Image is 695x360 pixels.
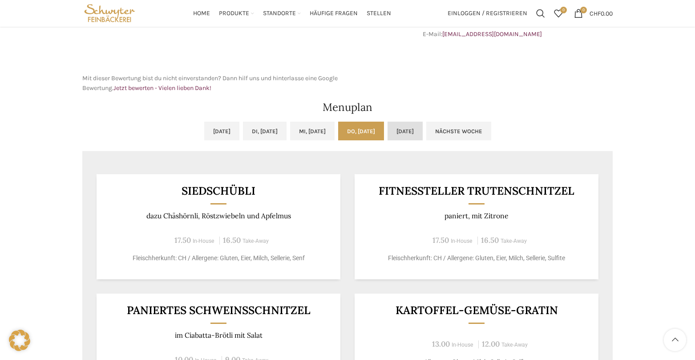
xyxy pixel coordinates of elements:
span: In-House [451,238,473,244]
p: Telefon: E-Mail: [352,19,613,39]
span: 0 [560,7,567,13]
a: Scroll to top button [664,329,686,351]
h3: Siedschübli [108,185,330,196]
span: In-House [193,238,214,244]
h3: Paniertes Schweinsschnitzel [108,305,330,316]
a: 0 CHF0.00 [570,4,617,22]
span: CHF [590,9,601,17]
p: dazu Chäshörnli, Röstzwiebeln und Apfelmus [108,212,330,220]
span: 16.50 [481,235,499,245]
span: 12.00 [482,339,500,349]
p: im Ciabatta-Brötli mit Salat [108,331,330,340]
a: [DATE] [388,122,423,140]
p: Fleischherkunft: CH / Allergene: Gluten, Eier, Milch, Sellerie, Sulfite [366,254,588,263]
span: Standorte [263,9,296,18]
span: Take-Away [501,238,527,244]
a: [EMAIL_ADDRESS][DOMAIN_NAME] [442,30,542,38]
span: Einloggen / Registrieren [448,10,527,16]
a: Einloggen / Registrieren [443,4,532,22]
h3: Kartoffel-Gemüse-Gratin [366,305,588,316]
a: Di, [DATE] [243,122,287,140]
span: 17.50 [432,235,449,245]
a: Standorte [263,4,301,22]
p: paniert, mit Zitrone [366,212,588,220]
a: 0 [550,4,567,22]
a: Do, [DATE] [338,122,384,140]
a: Site logo [82,9,137,16]
span: 13.00 [432,339,450,349]
a: [DATE] [204,122,239,140]
bdi: 0.00 [590,9,613,17]
span: 17.50 [174,235,191,245]
span: Stellen [367,9,391,18]
a: Häufige Fragen [310,4,358,22]
a: Stellen [367,4,391,22]
a: Produkte [219,4,254,22]
p: Mit dieser Bewertung bist du nicht einverstanden? Dann hilf uns und hinterlasse eine Google Bewer... [82,74,343,94]
div: Main navigation [141,4,443,22]
a: Suchen [532,4,550,22]
span: 16.50 [223,235,241,245]
a: Nächste Woche [426,122,491,140]
span: Take-Away [242,238,269,244]
span: Take-Away [501,342,528,348]
span: In-House [452,342,473,348]
h2: Menuplan [82,102,613,113]
a: Jetzt bewerten - Vielen lieben Dank! [113,84,211,92]
a: Mi, [DATE] [290,122,335,140]
a: Home [193,4,210,22]
span: Häufige Fragen [310,9,358,18]
span: Produkte [219,9,249,18]
h3: Fitnessteller Trutenschnitzel [366,185,588,196]
span: Home [193,9,210,18]
div: Meine Wunschliste [550,4,567,22]
p: Fleischherkunft: CH / Allergene: Gluten, Eier, Milch, Sellerie, Senf [108,254,330,263]
span: 0 [580,7,587,13]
